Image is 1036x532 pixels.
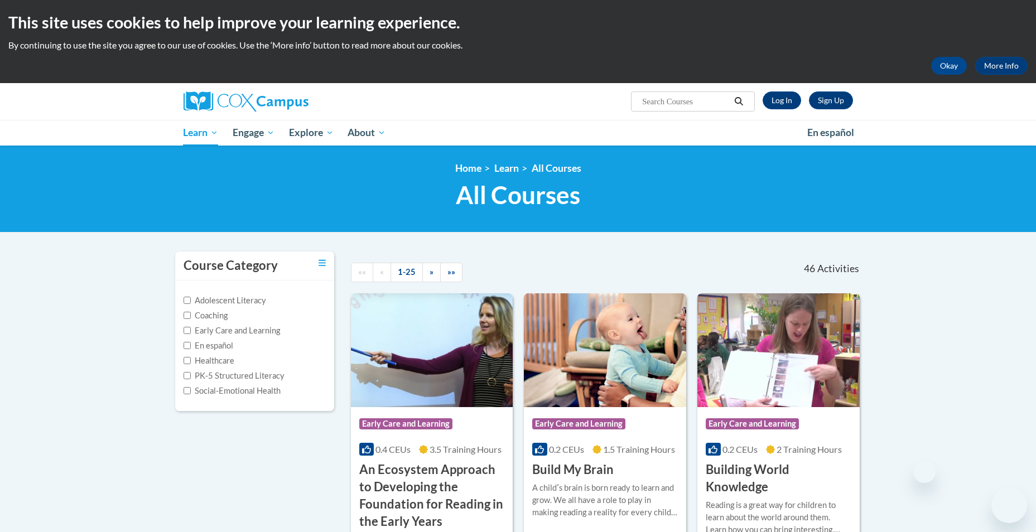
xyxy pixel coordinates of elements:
[706,461,851,496] h3: Building World Knowledge
[348,126,386,139] span: About
[184,327,191,334] input: Checkbox for Options
[817,263,859,275] span: Activities
[931,57,967,75] button: Okay
[167,120,870,146] div: Main menu
[184,312,191,319] input: Checkbox for Options
[809,91,853,109] a: Register
[549,444,584,454] span: 0.2 CEUs
[340,120,393,146] a: About
[351,293,513,407] img: Course Logo
[184,342,191,349] input: Checkbox for Options
[456,180,580,210] span: All Courses
[532,482,678,519] div: A childʹs brain is born ready to learn and grow. We all have a role to play in making reading a r...
[184,385,281,397] label: Social-Emotional Health
[359,418,452,429] span: Early Care and Learning
[430,444,502,454] span: 3.5 Training Hours
[184,294,266,307] label: Adolescent Literacy
[282,120,341,146] a: Explore
[455,162,481,174] a: Home
[532,162,581,174] a: All Courses
[697,293,860,407] img: Course Logo
[440,263,462,282] a: End
[603,444,675,454] span: 1.5 Training Hours
[800,121,861,144] a: En español
[380,267,384,277] span: «
[184,325,280,337] label: Early Care and Learning
[358,267,366,277] span: ««
[804,263,815,275] span: 46
[447,267,455,277] span: »»
[184,91,309,112] img: Cox Campus
[494,162,519,174] a: Learn
[184,372,191,379] input: Checkbox for Options
[184,370,285,382] label: PK-5 Structured Literacy
[176,120,226,146] a: Learn
[184,309,228,322] label: Coaching
[722,444,758,454] span: 0.2 CEUs
[319,257,326,269] a: Toggle collapse
[532,418,625,429] span: Early Care and Learning
[422,263,441,282] a: Next
[373,263,391,282] a: Previous
[807,127,854,138] span: En español
[706,418,799,429] span: Early Care and Learning
[8,11,1028,33] h2: This site uses cookies to help improve your learning experience.
[183,126,218,139] span: Learn
[351,263,373,282] a: Begining
[233,126,274,139] span: Engage
[184,387,191,394] input: Checkbox for Options
[184,257,278,274] h3: Course Category
[532,461,614,478] h3: Build My Brain
[225,120,282,146] a: Engage
[524,293,686,407] img: Course Logo
[8,39,1028,51] p: By continuing to use the site you agree to our use of cookies. Use the ‘More info’ button to read...
[975,57,1028,75] a: More Info
[430,267,433,277] span: »
[763,91,801,109] a: Log In
[184,340,233,352] label: En español
[777,444,842,454] span: 2 Training Hours
[184,355,234,367] label: Healthcare
[289,126,334,139] span: Explore
[359,461,505,530] h3: An Ecosystem Approach to Developing the Foundation for Reading in the Early Years
[184,91,396,112] a: Cox Campus
[391,263,423,282] a: 1-25
[913,461,936,483] iframe: Close message
[641,95,730,108] input: Search Courses
[184,357,191,364] input: Checkbox for Options
[991,487,1027,523] iframe: Button to launch messaging window
[375,444,411,454] span: 0.4 CEUs
[184,297,191,304] input: Checkbox for Options
[730,95,747,108] button: Search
